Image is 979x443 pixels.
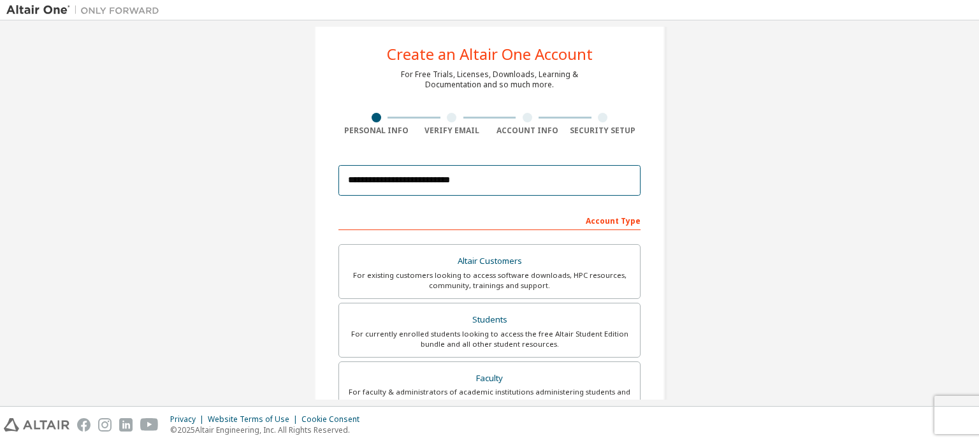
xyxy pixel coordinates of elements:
[140,418,159,432] img: youtube.svg
[98,418,112,432] img: instagram.svg
[565,126,641,136] div: Security Setup
[170,425,367,435] p: © 2025 Altair Engineering, Inc. All Rights Reserved.
[347,270,632,291] div: For existing customers looking to access software downloads, HPC resources, community, trainings ...
[347,387,632,407] div: For faculty & administrators of academic institutions administering students and accessing softwa...
[208,414,301,425] div: Website Terms of Use
[387,47,593,62] div: Create an Altair One Account
[301,414,367,425] div: Cookie Consent
[347,252,632,270] div: Altair Customers
[170,414,208,425] div: Privacy
[347,329,632,349] div: For currently enrolled students looking to access the free Altair Student Edition bundle and all ...
[401,69,578,90] div: For Free Trials, Licenses, Downloads, Learning & Documentation and so much more.
[6,4,166,17] img: Altair One
[119,418,133,432] img: linkedin.svg
[77,418,91,432] img: facebook.svg
[489,126,565,136] div: Account Info
[338,210,641,230] div: Account Type
[347,370,632,388] div: Faculty
[414,126,490,136] div: Verify Email
[4,418,69,432] img: altair_logo.svg
[338,126,414,136] div: Personal Info
[347,311,632,329] div: Students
